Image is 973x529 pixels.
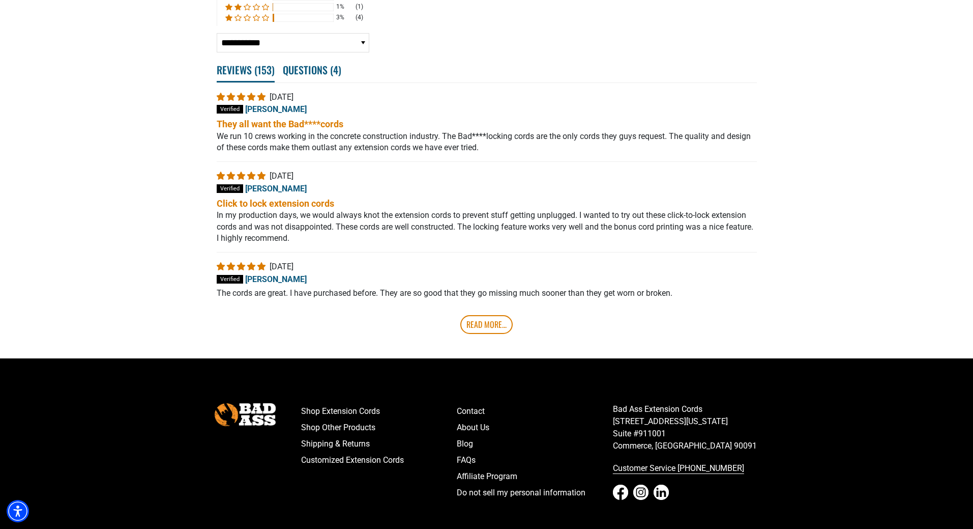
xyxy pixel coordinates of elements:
[301,420,457,436] a: Shop Other Products
[336,3,352,11] div: 1%
[457,468,613,485] a: Affiliate Program
[356,3,363,11] div: (1)
[217,210,757,244] p: In my production days, we would always knot the extension cords to prevent stuff getting unplugge...
[217,92,268,102] span: 5 star review
[217,59,275,82] span: Reviews ( )
[270,92,293,102] span: [DATE]
[215,403,276,426] img: Bad Ass Extension Cords
[613,485,628,500] a: Facebook - open in a new tab
[301,452,457,468] a: Customized Extension Cords
[217,171,268,181] span: 5 star review
[270,262,293,271] span: [DATE]
[457,403,613,420] a: Contact
[245,184,307,193] span: [PERSON_NAME]
[457,436,613,452] a: Blog
[245,104,307,114] span: [PERSON_NAME]
[356,13,363,22] div: (4)
[217,131,757,154] p: We run 10 crews working in the concrete construction industry. The Bad locking cords are the only...
[460,315,513,333] a: Read More...
[613,403,769,452] p: Bad Ass Extension Cords [STREET_ADDRESS][US_STATE] Suite #911001 Commerce, [GEOGRAPHIC_DATA] 90091
[633,485,648,500] a: Instagram - open in a new tab
[217,33,369,52] select: Sort dropdown
[283,59,341,81] span: Questions ( )
[7,500,29,522] div: Accessibility Menu
[654,485,669,500] a: LinkedIn - open in a new tab
[301,436,457,452] a: Shipping & Returns
[270,171,293,181] span: [DATE]
[217,288,757,299] p: The cords are great. I have purchased before. They are so good that they go missing much sooner t...
[301,403,457,420] a: Shop Extension Cords
[457,420,613,436] a: About Us
[217,197,757,210] b: Click to lock extension cords
[217,262,268,271] span: 5 star review
[613,460,769,477] a: call 833-674-1699
[457,452,613,468] a: FAQs
[257,62,272,77] span: 153
[245,274,307,284] span: [PERSON_NAME]
[457,485,613,501] a: Do not sell my personal information
[225,13,269,22] div: 3% (4) reviews with 1 star rating
[336,13,352,22] div: 3%
[217,118,757,130] b: They all want the Bad cords
[225,3,269,11] div: 1% (1) reviews with 2 star rating
[333,62,338,77] span: 4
